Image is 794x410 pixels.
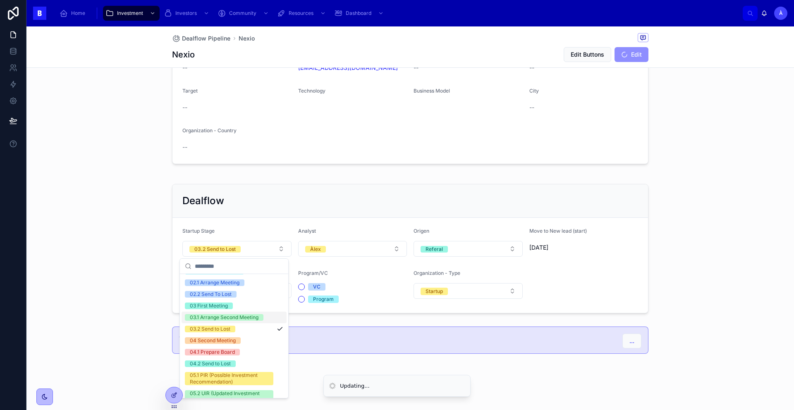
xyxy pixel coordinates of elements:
a: Dealflow Pipeline [172,34,230,43]
button: Select Button [298,241,407,257]
span: Organization - Country [182,127,237,133]
div: 03.1 Arrange Second Meeting [190,314,258,321]
span: Edit Buttons [571,50,604,59]
a: Investors [161,6,213,21]
span: Technology [298,88,325,94]
span: -- [529,103,534,112]
span: Target [182,88,198,94]
span: -- [529,64,534,72]
div: 03.2 Send to Lost [194,246,236,253]
span: -- [414,64,419,72]
div: Àlex [310,246,321,253]
h1: Nexio [172,49,195,60]
a: Resources [275,6,330,21]
span: Business Model [414,88,450,94]
span: -- [182,143,187,151]
div: Suggestions [180,274,288,398]
span: Origen [414,228,429,234]
button: Select Button [182,241,292,257]
div: Updating... [340,382,370,390]
a: Investment [103,6,160,21]
span: Startup Stage [182,228,215,234]
span: Analyst [298,228,316,234]
div: VC [313,283,320,291]
div: scrollable content [53,4,743,22]
a: Community [215,6,273,21]
div: 04 Second Meeting [190,337,236,344]
div: 03.2 Send to Lost [190,326,230,332]
a: Nexio [239,34,255,43]
div: 04.1 Prepare Board [190,349,235,355]
h5: Comentarios que nos dejaron: [189,334,616,339]
div: 05.1 PIR (Possible Investment Recommendation) [190,372,268,385]
div: Referal [426,246,443,253]
span: Move to New lead (start) [529,228,587,234]
span: City [529,88,539,94]
span: Organization - Type [414,270,460,276]
a: [EMAIL_ADDRESS][DOMAIN_NAME] [298,64,398,72]
button: Edit Buttons [564,47,611,62]
span: Program/VC [298,270,328,276]
div: 04.2 Send to Lost [190,360,231,367]
button: ... [622,334,641,348]
h2: Dealflow [182,194,224,207]
button: Unselect STARTUP [421,287,448,295]
span: Home [71,10,85,17]
button: Select Button [414,283,523,299]
div: 02.1 Arrange Meeting [190,279,239,286]
span: Investment [117,10,143,17]
span: -- [182,103,187,112]
span: ... [629,337,634,345]
span: -- [182,64,187,72]
span: Community [229,10,256,17]
img: App logo [33,7,46,20]
span: Dealflow Pipeline [182,34,230,43]
span: [DATE] [529,243,639,252]
a: Home [57,6,91,21]
div: Startup [426,288,443,295]
span: Dashboard [346,10,371,17]
a: Dashboard [332,6,388,21]
button: Unselect ALEX [305,245,326,253]
button: Select Button [414,241,523,257]
div: Program [313,296,334,303]
span: Investors [175,10,197,17]
div: 02.2 Send To Lost [190,291,232,298]
div: 03 First Meeting [190,303,228,309]
span: Resources [289,10,313,17]
div: 05.2 UIR (Updated Investment Recommendation) [190,390,268,403]
span: À [779,10,783,17]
